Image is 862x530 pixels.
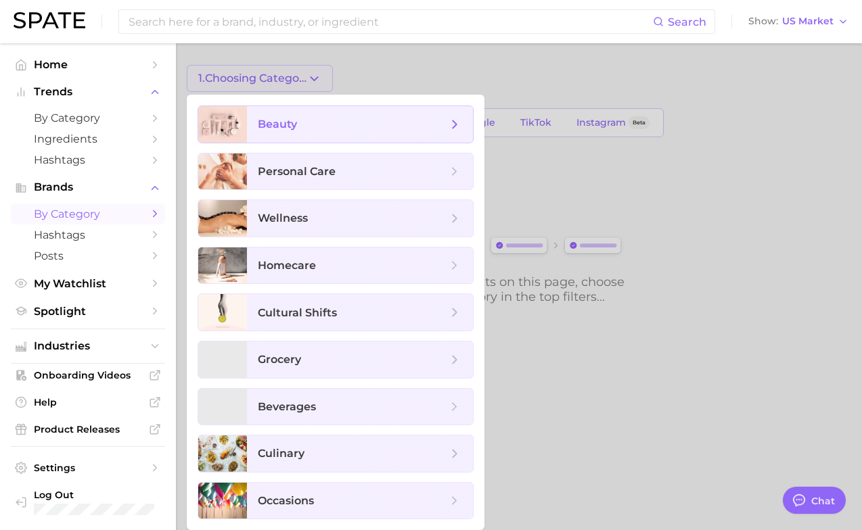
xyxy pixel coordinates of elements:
span: wellness [258,212,308,224]
span: occasions [258,494,314,507]
a: Settings [11,458,165,478]
a: Log out. Currently logged in with e-mail pryan@sharkninja.com. [11,485,165,519]
span: by Category [34,208,142,220]
a: My Watchlist [11,273,165,294]
span: by Category [34,112,142,124]
span: beverages [258,400,316,413]
span: culinary [258,447,304,460]
span: cultural shifts [258,306,337,319]
a: Help [11,392,165,412]
a: Posts [11,245,165,266]
span: Posts [34,249,142,262]
span: Home [34,58,142,71]
span: Trends [34,86,142,98]
a: Onboarding Videos [11,365,165,385]
span: US Market [782,18,834,25]
span: Help [34,396,142,408]
span: Log Out [34,489,154,501]
span: Brands [34,181,142,193]
a: Home [11,54,165,75]
button: ShowUS Market [745,13,852,30]
img: SPATE [14,12,85,28]
a: Spotlight [11,301,165,322]
button: Brands [11,177,165,197]
span: Onboarding Videos [34,369,142,381]
span: Search [668,16,706,28]
span: My Watchlist [34,277,142,290]
input: Search here for a brand, industry, or ingredient [127,10,653,33]
span: Spotlight [34,305,142,318]
span: homecare [258,259,316,272]
button: Trends [11,82,165,102]
a: Product Releases [11,419,165,439]
a: by Category [11,203,165,224]
a: Hashtags [11,149,165,170]
span: Settings [34,462,142,474]
span: Ingredients [34,132,142,145]
span: Product Releases [34,423,142,435]
span: grocery [258,353,301,366]
ul: 1.Choosing Category [187,95,484,530]
button: Industries [11,336,165,356]
a: by Category [11,107,165,128]
span: Show [748,18,778,25]
a: Ingredients [11,128,165,149]
span: Hashtags [34,228,142,241]
span: Hashtags [34,153,142,166]
span: Industries [34,340,142,352]
a: Hashtags [11,224,165,245]
span: beauty [258,118,297,130]
span: personal care [258,165,336,178]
